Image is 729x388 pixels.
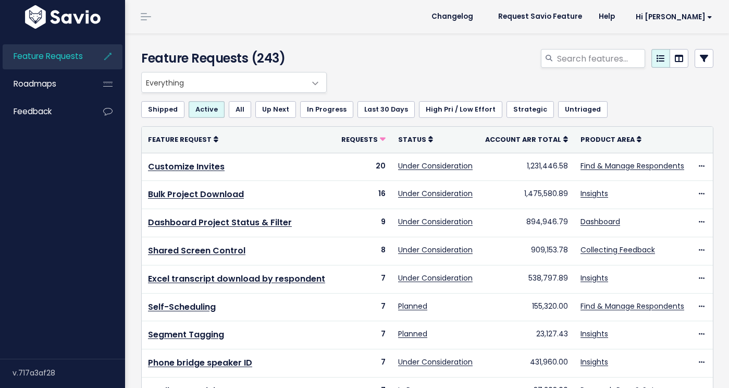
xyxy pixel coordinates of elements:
[590,9,623,25] a: Help
[142,72,305,92] span: Everything
[14,106,52,117] span: Feedback
[580,161,684,171] a: Find & Manage Respondents
[479,181,574,209] td: 1,475,580.89
[357,101,415,118] a: Last 30 Days
[419,101,502,118] a: High Pri / Low Effort
[431,13,473,20] span: Changelog
[148,273,325,285] a: Excel transcript download by respondent
[623,9,721,25] a: Hi [PERSON_NAME]
[398,161,473,171] a: Under Consideration
[556,49,645,68] input: Search features...
[490,9,590,25] a: Request Savio Feature
[3,100,87,124] a: Feedback
[479,293,574,321] td: 155,320.00
[148,245,245,257] a: Shared Screen Control
[148,135,212,144] span: Feature Request
[335,349,392,378] td: 7
[580,273,608,283] a: Insights
[398,273,473,283] a: Under Consideration
[148,216,292,228] a: Dashboard Project Status & Filter
[479,321,574,349] td: 23,127.43
[398,216,473,227] a: Under Consideration
[22,5,103,29] img: logo-white.9d6f32f41409.svg
[341,134,386,144] a: Requests
[398,134,433,144] a: Status
[148,188,244,200] a: Bulk Project Download
[141,49,322,68] h4: Feature Requests (243)
[479,265,574,293] td: 538,797.89
[398,357,473,367] a: Under Consideration
[141,72,327,93] span: Everything
[148,134,218,144] a: Feature Request
[636,13,712,21] span: Hi [PERSON_NAME]
[479,349,574,378] td: 431,960.00
[506,101,554,118] a: Strategic
[479,237,574,265] td: 909,153.78
[558,101,608,118] a: Untriaged
[335,293,392,321] td: 7
[148,329,224,341] a: Segment Tagging
[580,135,635,144] span: Product Area
[398,329,427,339] a: Planned
[335,321,392,349] td: 7
[148,161,225,173] a: Customize Invites
[580,188,608,199] a: Insights
[300,101,353,118] a: In Progress
[580,357,608,367] a: Insights
[580,329,608,339] a: Insights
[485,134,568,144] a: Account ARR Total
[580,134,641,144] a: Product Area
[398,135,426,144] span: Status
[189,101,225,118] a: Active
[580,216,620,227] a: Dashboard
[3,44,87,68] a: Feature Requests
[255,101,296,118] a: Up Next
[141,101,184,118] a: Shipped
[398,188,473,199] a: Under Consideration
[398,301,427,311] a: Planned
[335,209,392,237] td: 9
[580,245,655,255] a: Collecting Feedback
[580,301,684,311] a: Find & Manage Respondents
[335,237,392,265] td: 8
[341,135,378,144] span: Requests
[14,78,56,89] span: Roadmaps
[335,153,392,181] td: 20
[141,101,713,118] ul: Filter feature requests
[479,209,574,237] td: 894,946.79
[3,72,87,96] a: Roadmaps
[229,101,251,118] a: All
[335,181,392,209] td: 16
[335,265,392,293] td: 7
[479,153,574,181] td: 1,231,446.58
[148,357,252,369] a: Phone bridge speaker ID
[14,51,83,62] span: Feature Requests
[148,301,216,313] a: Self-Scheduling
[398,245,473,255] a: Under Consideration
[13,359,125,386] div: v.717a3af28
[485,135,561,144] span: Account ARR Total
